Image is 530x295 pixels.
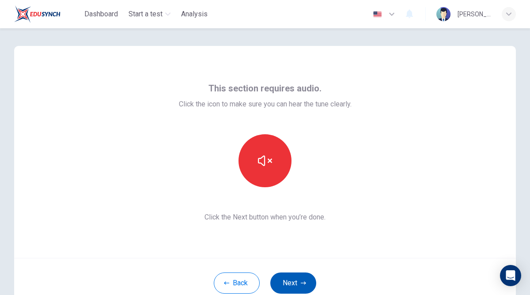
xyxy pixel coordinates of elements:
button: Next [270,272,316,294]
span: Dashboard [84,9,118,19]
a: EduSynch logo [14,5,81,23]
button: Start a test [125,6,174,22]
span: Click the Next button when you’re done. [179,212,352,223]
span: Click the icon to make sure you can hear the tune clearly. [179,99,352,110]
button: Analysis [178,6,211,22]
img: en [372,11,383,18]
div: [PERSON_NAME] [458,9,491,19]
img: Profile picture [436,7,450,21]
span: Start a test [129,9,163,19]
img: EduSynch logo [14,5,61,23]
span: This section requires audio. [208,81,322,95]
div: Open Intercom Messenger [500,265,521,286]
button: Back [214,272,260,294]
button: Dashboard [81,6,121,22]
span: Analysis [181,9,208,19]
